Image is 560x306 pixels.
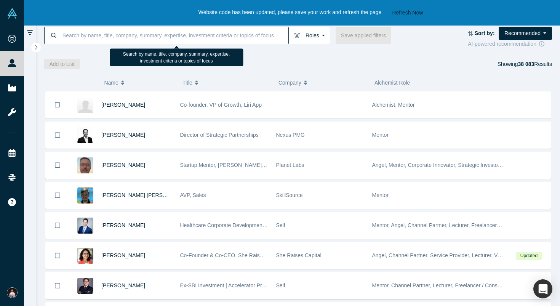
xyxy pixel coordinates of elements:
a: [PERSON_NAME] [101,282,145,288]
button: Company [278,75,366,91]
span: Title [182,75,192,91]
span: Co-founder, VP of Growth, Liri App [180,102,262,108]
span: Self [276,282,285,288]
img: Rivers Evans's Profile Image [77,187,93,203]
strong: Sort by: [475,30,495,36]
span: Updated [516,252,541,260]
a: [PERSON_NAME] [101,132,145,138]
button: Refresh Now [389,8,426,18]
img: Denis Vurdov's Account [7,287,18,298]
span: Startup Mentor, [PERSON_NAME], & Ventures Advisor [180,162,310,168]
img: Praveen Chandran's Profile Image [77,97,93,113]
a: [PERSON_NAME] [PERSON_NAME] [101,192,190,198]
input: Search by name, title, company, summary, expertise, investment criteria or topics of focus [62,26,288,44]
span: SkillSource [276,192,303,198]
img: Jonathan Tanemori's Profile Image [77,278,93,294]
button: Bookmark [46,242,69,269]
a: [PERSON_NAME] [101,102,145,108]
button: Bookmark [46,152,69,178]
span: Mentor [372,192,389,198]
span: Self [276,222,285,228]
span: Alchemist, Mentor [372,102,415,108]
span: Mentor [372,132,389,138]
button: Roles [288,27,330,44]
button: Bookmark [46,212,69,239]
img: Raj Daniels's Profile Image [77,127,93,143]
span: Co-Founder & Co-CEO, She Raises Capital | Capital Raise Advisor | Investor | Ecosystem Builder [180,252,411,258]
span: Healthcare Corporate Development Executive [180,222,289,228]
button: Bookmark [46,272,69,299]
img: Bill Lesieur's Profile Image [77,157,93,173]
img: Shalini Sardana's Profile Image [77,248,93,264]
button: Bookmark [46,122,69,148]
span: Ex-SBI Investment | Accelerator Program Mentor [180,282,295,288]
a: [PERSON_NAME] [101,222,145,228]
a: [PERSON_NAME] [101,162,145,168]
button: Bookmark [46,91,69,118]
div: Showing [498,59,552,69]
span: Alchemist Role [374,80,410,86]
span: Mentor, Channel Partner, Lecturer, Freelancer / Consultant [372,282,510,288]
span: Mentor, Angel, Channel Partner, Lecturer, Freelancer / Consultant [372,222,527,228]
button: Recommended [499,27,552,40]
span: Director of Strategic Partnerships [180,132,259,138]
button: Bookmark [46,182,69,208]
span: She Raises Capital [276,252,322,258]
div: AI-powered recommendation [468,40,552,48]
span: Nexus PMG [276,132,305,138]
span: Company [278,75,301,91]
span: AVP, Sales [180,192,206,198]
button: Save applied filters [336,27,391,44]
button: Title [182,75,270,91]
button: Add to List [44,59,80,69]
a: [PERSON_NAME] [101,252,145,258]
img: Alchemist Vault Logo [7,8,18,19]
span: Name [104,75,118,91]
span: Planet Labs [276,162,304,168]
button: Name [104,75,174,91]
img: Tomer Stavitsky's Profile Image [77,218,93,234]
strong: 38 083 [518,61,534,67]
span: Results [518,61,552,67]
